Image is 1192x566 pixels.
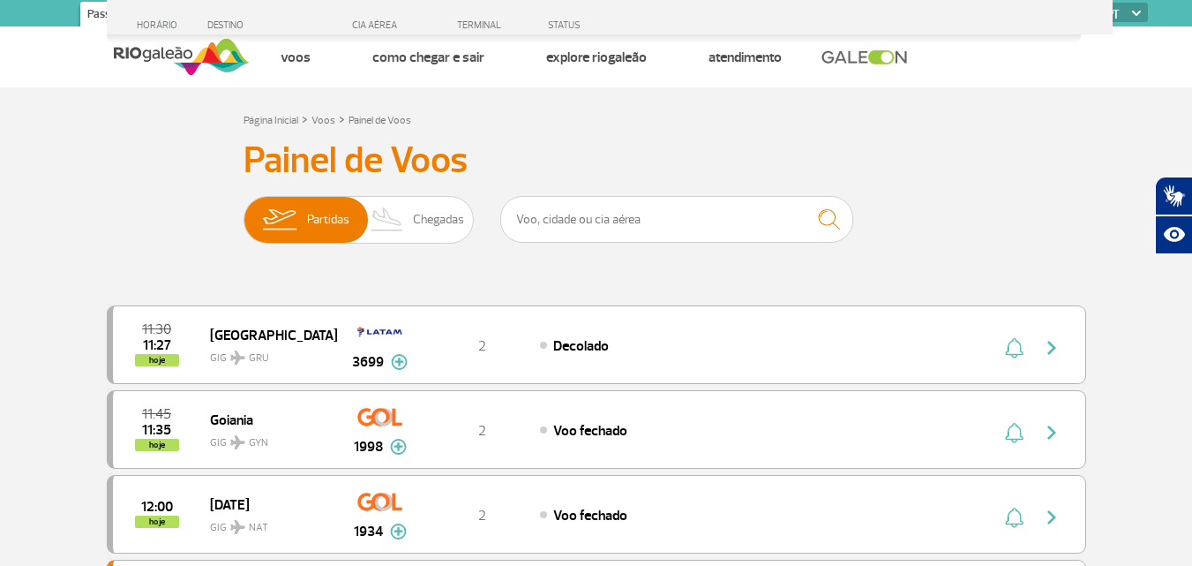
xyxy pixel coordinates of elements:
[1005,507,1023,528] img: sino-painel-voo.svg
[142,323,171,336] span: 2025-09-28 11:30:00
[1155,215,1192,254] button: Abrir recursos assistivos.
[390,524,407,540] img: mais-info-painel-voo.svg
[546,49,647,66] a: Explore RIOgaleão
[362,197,414,243] img: slider-desembarque
[249,520,268,536] span: NAT
[390,439,407,455] img: mais-info-painel-voo.svg
[539,19,683,31] div: STATUS
[302,109,308,129] a: >
[1005,422,1023,443] img: sino-painel-voo.svg
[553,337,609,355] span: Decolado
[339,109,345,129] a: >
[281,49,311,66] a: Voos
[1041,422,1062,443] img: seta-direita-painel-voo.svg
[1005,337,1023,358] img: sino-painel-voo.svg
[354,521,383,542] span: 1934
[244,139,949,183] h3: Painel de Voos
[230,520,245,534] img: destiny_airplane.svg
[1155,177,1192,254] div: Plugin de acessibilidade da Hand Talk.
[210,510,323,536] span: GIG
[354,436,383,457] span: 1998
[372,49,484,66] a: Como chegar e sair
[424,19,539,31] div: TERMINAL
[391,354,408,370] img: mais-info-painel-voo.svg
[230,351,245,365] img: destiny_airplane.svg
[553,507,627,524] span: Voo fechado
[142,424,171,436] span: 2025-09-28 11:35:00
[1041,507,1062,528] img: seta-direita-painel-voo.svg
[311,114,335,127] a: Voos
[143,339,171,351] span: 2025-09-28 11:27:00
[207,19,336,31] div: DESTINO
[478,337,486,355] span: 2
[1155,177,1192,215] button: Abrir tradutor de língua de sinais.
[135,516,179,528] span: hoje
[708,49,782,66] a: Atendimento
[553,422,627,440] span: Voo fechado
[1041,337,1062,358] img: seta-direita-painel-voo.svg
[210,341,323,366] span: GIG
[307,197,349,243] span: Partidas
[210,426,323,451] span: GIG
[244,114,298,127] a: Página Inicial
[142,408,171,420] span: 2025-09-28 11:45:00
[500,196,853,243] input: Voo, cidade ou cia aérea
[210,408,323,431] span: Goiania
[210,493,323,516] span: [DATE]
[478,507,486,524] span: 2
[413,197,464,243] span: Chegadas
[210,323,323,346] span: [GEOGRAPHIC_DATA]
[135,354,179,366] span: hoje
[251,197,307,243] img: slider-embarque
[352,351,384,373] span: 3699
[349,114,411,127] a: Painel de Voos
[80,2,153,30] a: Passageiros
[249,435,268,451] span: GYN
[249,351,269,366] span: GRU
[112,19,208,31] div: HORÁRIO
[336,19,424,31] div: CIA AÉREA
[478,422,486,440] span: 2
[230,435,245,449] img: destiny_airplane.svg
[141,501,173,513] span: 2025-09-28 12:00:00
[135,439,179,451] span: hoje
